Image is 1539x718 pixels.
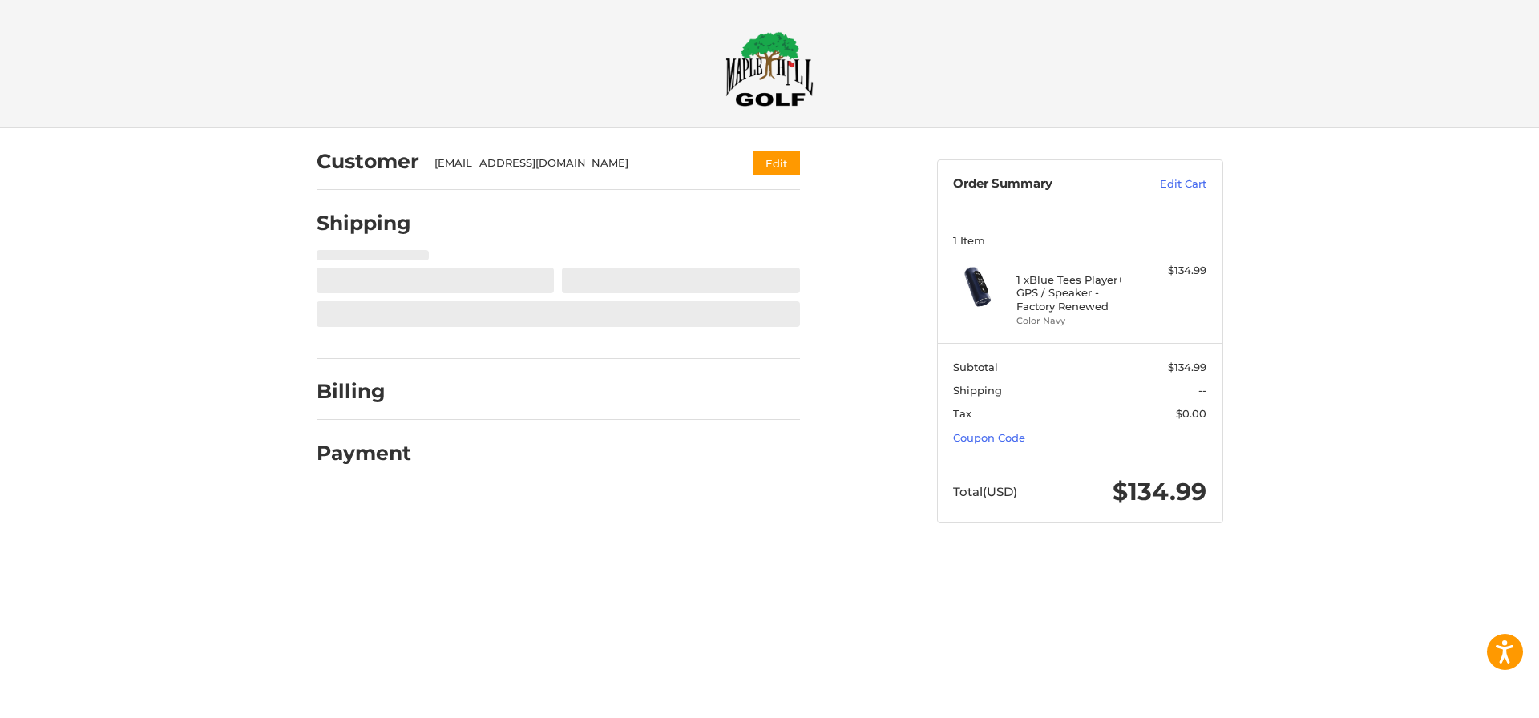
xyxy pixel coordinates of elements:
[953,484,1017,499] span: Total (USD)
[1113,477,1206,506] span: $134.99
[1016,273,1139,313] h4: 1 x Blue Tees Player+ GPS / Speaker - Factory Renewed
[725,31,814,107] img: Maple Hill Golf
[953,234,1206,247] h3: 1 Item
[317,379,410,404] h2: Billing
[1143,263,1206,279] div: $134.99
[1198,384,1206,397] span: --
[753,151,800,175] button: Edit
[953,176,1125,192] h3: Order Summary
[1016,314,1139,328] li: Color Navy
[1125,176,1206,192] a: Edit Cart
[317,441,411,466] h2: Payment
[1168,361,1206,373] span: $134.99
[317,211,411,236] h2: Shipping
[953,431,1025,444] a: Coupon Code
[953,361,998,373] span: Subtotal
[953,407,971,420] span: Tax
[434,155,722,171] div: [EMAIL_ADDRESS][DOMAIN_NAME]
[1176,407,1206,420] span: $0.00
[317,149,419,174] h2: Customer
[953,384,1002,397] span: Shipping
